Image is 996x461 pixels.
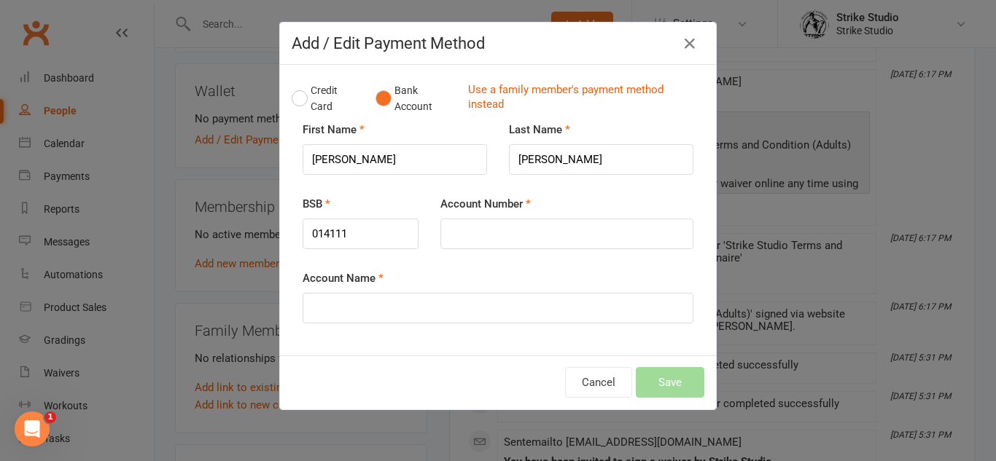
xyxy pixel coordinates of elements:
label: First Name [303,121,365,138]
button: Bank Account [376,76,456,121]
label: Last Name [509,121,570,138]
input: NNNNNN [303,218,419,249]
span: 1 [44,411,56,423]
label: Account Number [440,195,531,213]
button: Close [678,32,701,55]
a: Use a family member's payment method instead [468,82,697,115]
label: Account Name [303,269,384,287]
h4: Add / Edit Payment Method [292,34,704,52]
button: Cancel [565,367,632,398]
label: BSB [303,195,330,213]
button: Credit Card [292,76,360,121]
iframe: Intercom live chat [15,411,50,446]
